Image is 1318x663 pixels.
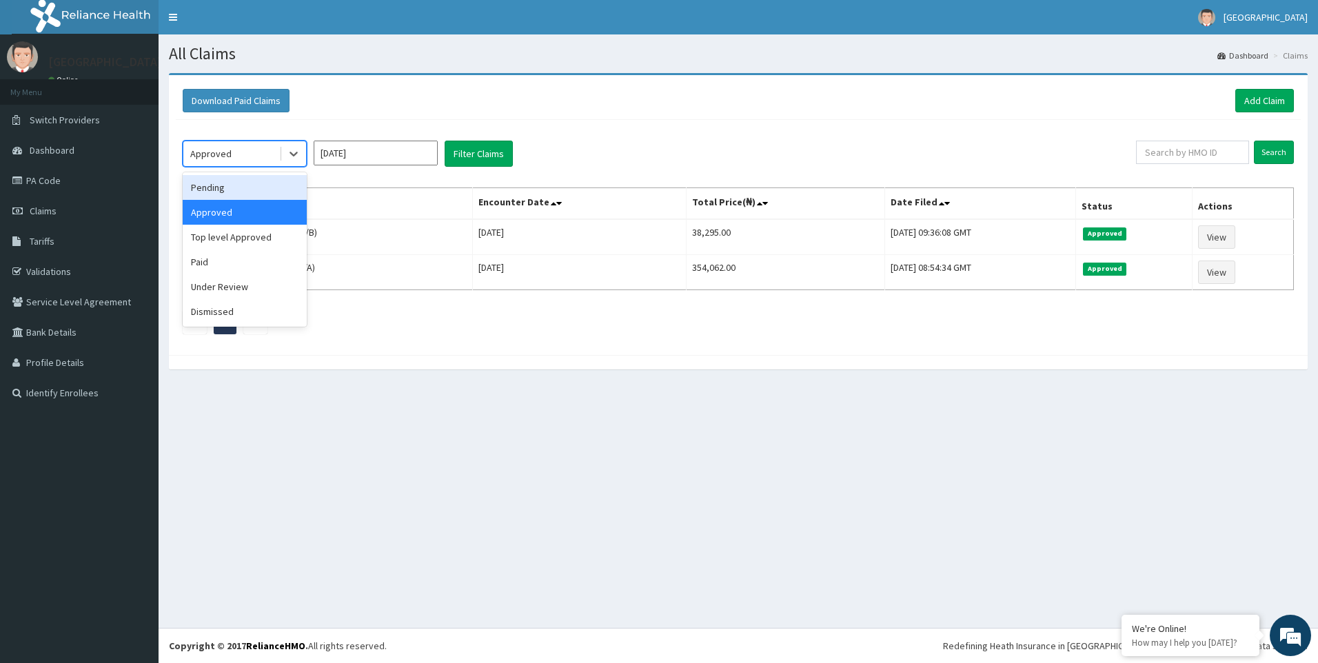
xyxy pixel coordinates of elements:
[26,69,56,103] img: d_794563401_company_1708531726252_794563401
[1193,188,1294,220] th: Actions
[183,225,307,249] div: Top level Approved
[183,175,307,200] div: Pending
[72,77,232,95] div: Chat with us now
[943,639,1308,653] div: Redefining Heath Insurance in [GEOGRAPHIC_DATA] using Telemedicine and Data Science!
[183,89,290,112] button: Download Paid Claims
[183,249,307,274] div: Paid
[183,255,473,290] td: [PERSON_NAME] (JBN/10231/A)
[1198,261,1235,284] a: View
[159,628,1318,663] footer: All rights reserved.
[183,299,307,324] div: Dismissed
[1076,188,1193,220] th: Status
[473,219,687,255] td: [DATE]
[1136,141,1249,164] input: Search by HMO ID
[226,7,259,40] div: Minimize live chat window
[48,75,81,85] a: Online
[7,41,38,72] img: User Image
[1083,263,1126,275] span: Approved
[445,141,513,167] button: Filter Claims
[1235,89,1294,112] a: Add Claim
[80,174,190,313] span: We're online!
[30,205,57,217] span: Claims
[183,188,473,220] th: Name
[1083,227,1126,240] span: Approved
[473,188,687,220] th: Encounter Date
[246,640,305,652] a: RelianceHMO
[473,255,687,290] td: [DATE]
[169,640,308,652] strong: Copyright © 2017 .
[1224,11,1308,23] span: [GEOGRAPHIC_DATA]
[687,255,885,290] td: 354,062.00
[1217,50,1268,61] a: Dashboard
[169,45,1308,63] h1: All Claims
[1270,50,1308,61] li: Claims
[30,144,74,156] span: Dashboard
[183,274,307,299] div: Under Review
[30,235,54,247] span: Tariffs
[687,188,885,220] th: Total Price(₦)
[687,219,885,255] td: 38,295.00
[190,147,232,161] div: Approved
[1198,9,1215,26] img: User Image
[884,255,1075,290] td: [DATE] 08:54:34 GMT
[884,219,1075,255] td: [DATE] 09:36:08 GMT
[183,200,307,225] div: Approved
[1198,225,1235,249] a: View
[1132,637,1249,649] p: How may I help you today?
[1254,141,1294,164] input: Search
[183,219,473,255] td: [PERSON_NAME] (LMG/10232/B)
[1132,622,1249,635] div: We're Online!
[314,141,438,165] input: Select Month and Year
[48,56,162,68] p: [GEOGRAPHIC_DATA]
[7,376,263,425] textarea: Type your message and hit 'Enter'
[884,188,1075,220] th: Date Filed
[30,114,100,126] span: Switch Providers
